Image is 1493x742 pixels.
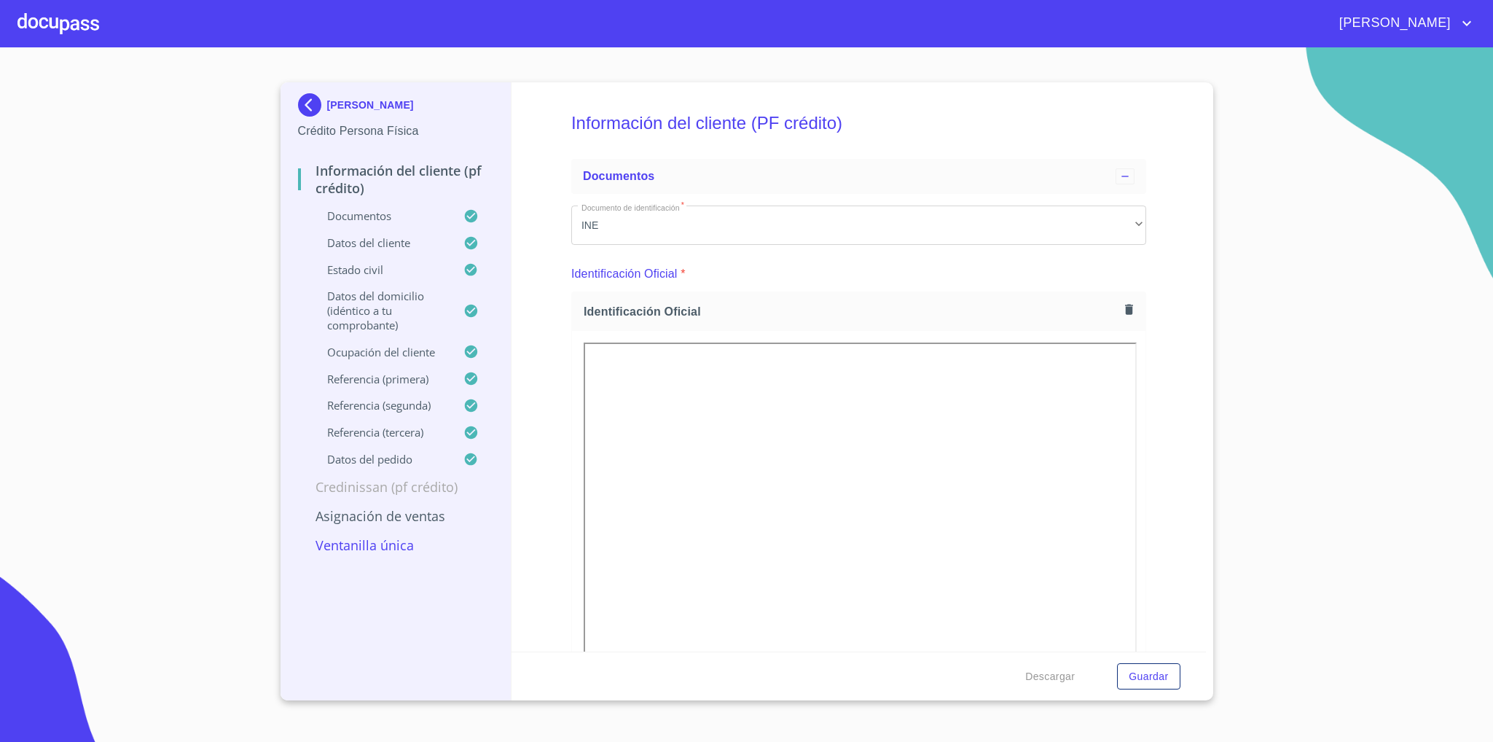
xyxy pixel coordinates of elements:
[298,452,464,466] p: Datos del pedido
[298,507,494,525] p: Asignación de Ventas
[1129,668,1168,686] span: Guardar
[571,265,678,283] p: Identificación Oficial
[1019,663,1081,690] button: Descargar
[298,478,494,496] p: Credinissan (PF crédito)
[1117,663,1180,690] button: Guardar
[298,162,494,197] p: Información del cliente (PF crédito)
[298,93,494,122] div: [PERSON_NAME]
[584,343,1137,735] iframe: Identificación Oficial
[1328,12,1476,35] button: account of current user
[583,170,654,182] span: Documentos
[298,208,464,223] p: Documentos
[298,289,464,332] p: Datos del domicilio (idéntico a tu comprobante)
[298,93,327,117] img: Docupass spot blue
[571,206,1146,245] div: INE
[571,93,1146,153] h5: Información del cliente (PF crédito)
[1025,668,1075,686] span: Descargar
[298,425,464,440] p: Referencia (tercera)
[1328,12,1458,35] span: [PERSON_NAME]
[571,159,1146,194] div: Documentos
[298,122,494,140] p: Crédito Persona Física
[584,304,1119,319] span: Identificación Oficial
[327,99,414,111] p: [PERSON_NAME]
[298,398,464,413] p: Referencia (segunda)
[298,235,464,250] p: Datos del cliente
[298,536,494,554] p: Ventanilla única
[298,372,464,386] p: Referencia (primera)
[298,345,464,359] p: Ocupación del Cliente
[298,262,464,277] p: Estado Civil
